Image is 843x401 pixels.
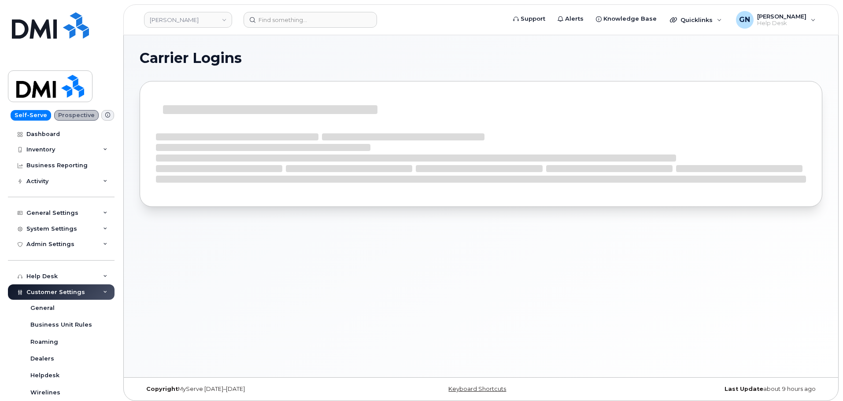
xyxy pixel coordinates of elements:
strong: Copyright [146,386,178,392]
a: Keyboard Shortcuts [448,386,506,392]
div: MyServe [DATE]–[DATE] [140,386,367,393]
span: Carrier Logins [140,52,242,65]
div: about 9 hours ago [595,386,822,393]
strong: Last Update [725,386,763,392]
